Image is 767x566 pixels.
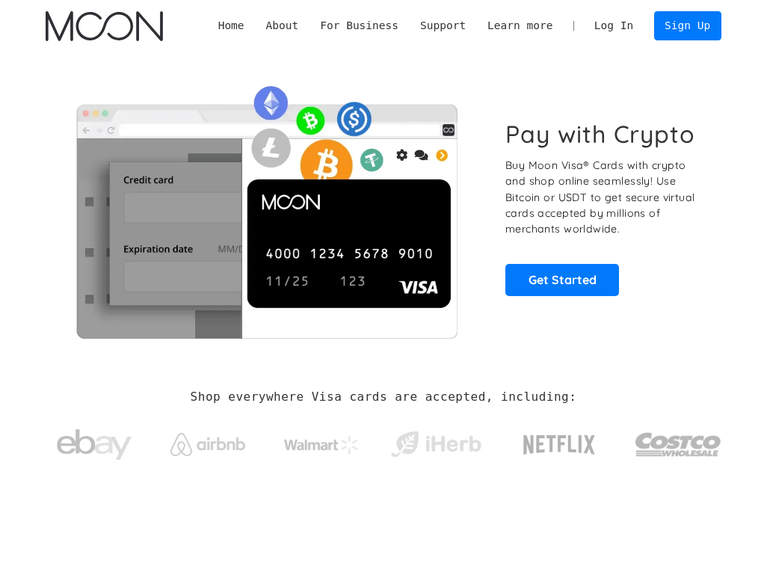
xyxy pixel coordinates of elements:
[320,18,398,34] div: For Business
[502,411,617,471] a: Netflix
[505,120,695,149] h1: Pay with Crypto
[266,18,299,34] div: About
[410,18,477,34] div: Support
[388,428,484,461] img: iHerb
[487,18,552,34] div: Learn more
[207,18,255,34] a: Home
[57,421,132,468] img: ebay
[191,390,577,404] h2: Shop everywhere Visa cards are accepted, including:
[255,18,309,34] div: About
[309,18,410,34] div: For Business
[635,420,721,469] img: Costco
[46,77,487,339] img: Moon Cards let you spend your crypto anywhere Visa is accepted.
[46,11,162,41] a: home
[420,18,466,34] div: Support
[477,18,564,34] div: Learn more
[170,433,245,456] img: Airbnb
[583,12,644,40] a: Log In
[274,421,369,461] a: Walmart
[46,11,162,41] img: Moon Logo
[505,158,707,237] p: Buy Moon Visa® Cards with crypto and shop online seamlessly! Use Bitcoin or USDT to get secure vi...
[505,264,619,296] a: Get Started
[635,405,721,476] a: Costco
[284,436,359,454] img: Walmart
[388,413,484,469] a: iHerb
[654,11,721,40] a: Sign Up
[522,426,597,464] img: Netflix
[160,418,256,464] a: Airbnb
[46,406,141,476] a: ebay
